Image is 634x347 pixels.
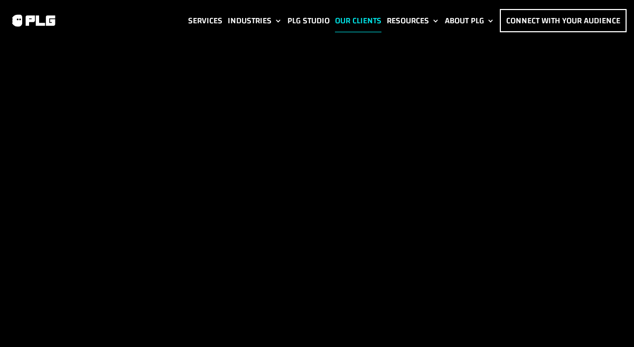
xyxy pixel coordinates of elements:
a: Our Clients [335,9,381,32]
a: Connect with Your Audience [500,9,627,32]
a: About PLG [445,9,495,32]
a: PLG Studio [287,9,330,32]
a: Services [188,9,222,32]
a: Resources [387,9,440,32]
a: Industries [228,9,282,32]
